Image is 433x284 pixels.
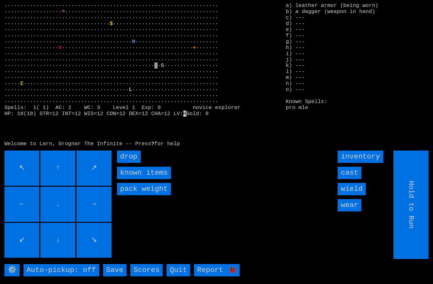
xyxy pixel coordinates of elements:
larn: ··································································· ·················· ··········... [4,3,277,145]
font: E [20,81,23,87]
font: + [193,45,196,51]
mark: H [183,111,186,117]
input: Quit [166,264,190,276]
input: ↖ [4,151,40,186]
input: ↗ [76,151,112,186]
stats: a) leather armor (being worn) b) a dagger (weapon in hand) c) --- d) --- e) --- f) --- g) --- h) ... [286,3,429,88]
input: ↑ [40,151,75,186]
input: . [40,187,75,222]
input: drop [117,151,141,163]
input: ⚙️ [4,264,20,276]
input: ↙ [4,223,40,258]
input: Auto-pickup: off [23,264,99,276]
input: Scores [130,264,163,276]
input: Hold to Run [394,151,429,259]
font: L [129,87,132,93]
input: wear [338,199,361,211]
b: ? [151,141,154,147]
input: ↘ [76,223,112,258]
input: known items [117,167,171,179]
font: H [132,39,135,45]
font: = [62,9,65,15]
input: wield [338,183,365,195]
font: V [59,45,62,51]
input: cast [338,167,361,179]
input: → [76,187,112,222]
input: Save [103,264,127,276]
input: Report 🐞 [194,264,240,276]
input: pack weight [117,183,171,195]
input: ↓ [40,223,75,258]
font: S [161,62,164,68]
input: inventory [338,151,383,163]
font: $ [110,21,113,27]
input: ← [4,187,40,222]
